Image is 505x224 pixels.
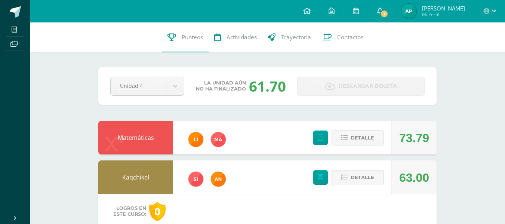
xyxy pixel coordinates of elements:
[317,22,369,52] a: Contactos
[422,11,465,18] span: Mi Perfil
[332,170,384,185] button: Detalle
[188,132,203,147] img: d78b0415a9069934bf99e685b082ed4f.png
[211,132,226,147] img: 777e29c093aa31b4e16d68b2ed8a8a42.png
[211,172,226,187] img: fc6731ddebfef4a76f049f6e852e62c4.png
[227,33,257,41] span: Actividades
[351,171,374,184] span: Detalle
[98,121,173,154] div: Matemáticas
[196,80,246,92] span: La unidad aún no ha finalizado
[380,10,388,18] span: 1
[162,22,209,52] a: Punteos
[401,4,416,19] img: 16dbf630ebc2ed5c490ee54726b3959b.png
[182,33,203,41] span: Punteos
[262,22,317,52] a: Trayectoria
[332,130,384,145] button: Detalle
[113,205,146,217] span: Logros en este curso:
[188,172,203,187] img: 1e3c7f018e896ee8adc7065031dce62a.png
[149,202,166,221] div: 0
[337,33,363,41] span: Contactos
[209,22,262,52] a: Actividades
[338,77,397,95] span: Descargar boleta
[111,77,184,95] a: Unidad 4
[120,77,157,95] span: Unidad 4
[281,33,311,41] span: Trayectoria
[98,160,173,194] div: Kaqchikel
[399,121,429,155] div: 73.79
[399,161,429,194] div: 63.00
[249,76,286,96] div: 61.70
[351,131,374,145] span: Detalle
[422,4,465,12] span: [PERSON_NAME]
